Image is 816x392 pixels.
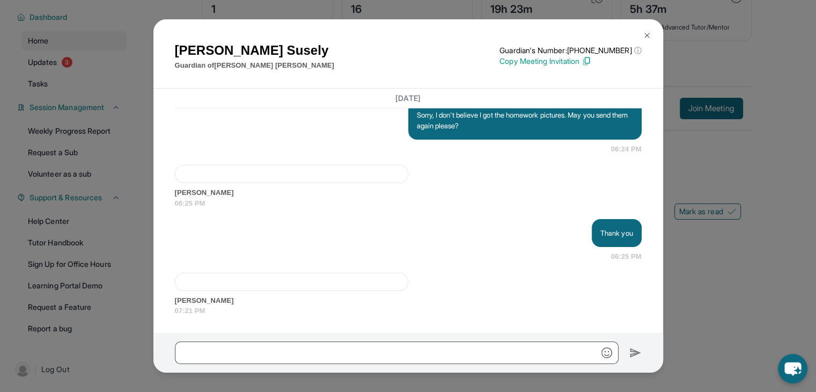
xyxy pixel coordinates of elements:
span: ⓘ [634,45,641,56]
span: [PERSON_NAME] [175,187,642,198]
p: Thank you [600,228,633,238]
p: Copy Meeting Invitation [499,56,641,67]
h1: [PERSON_NAME] Susely [175,41,334,60]
span: 06:25 PM [175,198,642,209]
button: chat-button [778,354,807,383]
p: Sorry, I don't believe I got the homework pictures. May you send them again please? [417,110,633,131]
img: Copy Icon [582,56,591,66]
img: Emoji [601,347,612,358]
span: 07:21 PM [175,306,642,316]
span: 06:25 PM [611,251,642,262]
img: Send icon [629,346,642,359]
span: 06:24 PM [611,144,642,155]
p: Guardian's Number: [PHONE_NUMBER] [499,45,641,56]
img: Close Icon [643,31,651,40]
h3: [DATE] [175,93,642,104]
p: Guardian of [PERSON_NAME] [PERSON_NAME] [175,60,334,71]
span: [PERSON_NAME] [175,295,642,306]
